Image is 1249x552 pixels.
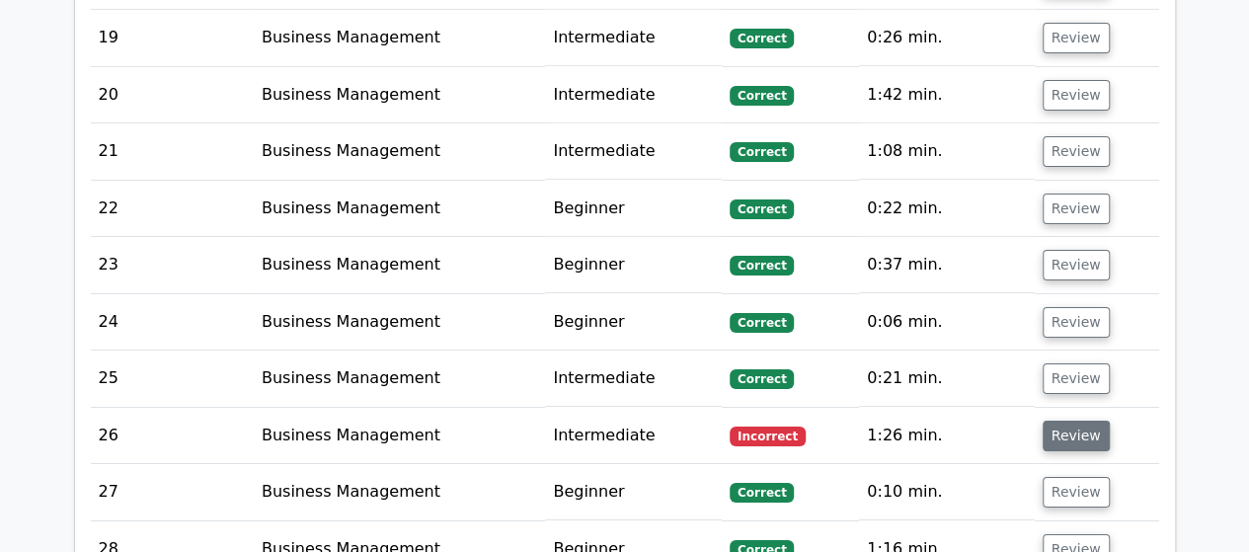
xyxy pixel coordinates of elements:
[254,408,545,464] td: Business Management
[545,351,722,407] td: Intermediate
[859,294,1034,351] td: 0:06 min.
[730,256,794,276] span: Correct
[91,237,254,293] td: 23
[859,123,1034,180] td: 1:08 min.
[254,237,545,293] td: Business Management
[91,123,254,180] td: 21
[545,123,722,180] td: Intermediate
[91,181,254,237] td: 22
[254,294,545,351] td: Business Management
[91,10,254,66] td: 19
[1043,250,1110,280] button: Review
[254,181,545,237] td: Business Management
[254,351,545,407] td: Business Management
[545,67,722,123] td: Intermediate
[254,123,545,180] td: Business Management
[254,464,545,520] td: Business Management
[859,237,1034,293] td: 0:37 min.
[859,67,1034,123] td: 1:42 min.
[730,313,794,333] span: Correct
[91,67,254,123] td: 20
[254,67,545,123] td: Business Management
[730,427,806,446] span: Incorrect
[1043,80,1110,111] button: Review
[1043,23,1110,53] button: Review
[859,10,1034,66] td: 0:26 min.
[1043,194,1110,224] button: Review
[1043,363,1110,394] button: Review
[91,464,254,520] td: 27
[1043,421,1110,451] button: Review
[545,10,722,66] td: Intermediate
[1043,477,1110,508] button: Review
[254,10,545,66] td: Business Management
[545,237,722,293] td: Beginner
[545,408,722,464] td: Intermediate
[91,408,254,464] td: 26
[730,142,794,162] span: Correct
[859,464,1034,520] td: 0:10 min.
[730,86,794,106] span: Correct
[91,294,254,351] td: 24
[859,181,1034,237] td: 0:22 min.
[1043,136,1110,167] button: Review
[730,29,794,48] span: Correct
[859,408,1034,464] td: 1:26 min.
[859,351,1034,407] td: 0:21 min.
[1043,307,1110,338] button: Review
[730,199,794,219] span: Correct
[91,351,254,407] td: 25
[730,483,794,503] span: Correct
[545,181,722,237] td: Beginner
[545,464,722,520] td: Beginner
[730,369,794,389] span: Correct
[545,294,722,351] td: Beginner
